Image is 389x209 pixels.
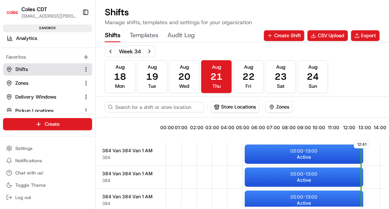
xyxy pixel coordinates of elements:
[169,60,200,93] button: Aug20Wed
[105,102,204,112] input: Search for a shift or store location
[15,111,59,118] span: Knowledge Base
[178,71,190,83] span: 20
[6,94,80,100] a: Delivery Windows
[8,73,21,87] img: 1736555255976-a54dd68f-1ca7-489b-9aae-adbdc363a1c4
[267,125,280,131] span: 07:00
[15,94,56,100] span: Delivery Windows
[130,75,139,84] button: Start new chat
[180,64,189,71] span: Aug
[62,108,126,122] a: 💻API Documentation
[72,111,123,118] span: API Documentation
[3,180,92,191] button: Toggle Theme
[354,140,370,148] span: 12:41
[343,125,355,131] span: 12:00
[266,102,292,112] button: Zones
[265,60,296,93] button: Aug23Sat
[15,158,42,164] span: Notifications
[102,201,111,207] button: 384
[221,125,234,131] span: 04:00
[102,178,111,184] span: 384
[3,192,92,203] button: Log out
[6,107,80,114] a: Pickup Locations
[65,112,71,118] div: 💻
[137,60,168,93] button: Aug19Tue
[8,30,139,43] p: Welcome 👋
[3,3,79,21] button: Coles CDTColes CDT[EMAIL_ADDRESS][PERSON_NAME][PERSON_NAME][DOMAIN_NAME]
[45,121,60,128] span: Create
[291,171,318,177] p: 05:00 - 13:00
[54,129,93,135] a: Powered byPylon
[351,30,380,41] button: Export
[307,71,319,83] span: 24
[328,125,339,131] span: 11:00
[5,108,62,122] a: 📗Knowledge Base
[3,143,92,154] button: Settings
[3,168,92,178] button: Chat with us!
[291,148,318,154] p: 05:00 - 13:00
[119,48,141,55] div: Week 34
[20,49,126,57] input: Clear
[16,35,37,42] span: Analytics
[15,170,43,176] span: Chat with us!
[190,125,203,131] span: 02:00
[3,32,95,44] a: Analytics
[251,125,265,131] span: 06:00
[26,81,97,87] div: We're available if you need us!
[3,25,92,32] div: sandbox
[308,30,348,41] a: CSV Upload
[275,71,287,83] span: 23
[212,64,221,71] span: Aug
[246,83,252,90] span: Fri
[102,194,153,200] span: 384 Van 384 Van 1 AM
[15,145,33,151] span: Settings
[116,64,125,71] span: Aug
[15,182,46,188] span: Toggle Theme
[105,46,116,57] button: Previous week
[15,80,28,87] span: Zones
[146,71,158,83] span: 19
[266,101,293,113] button: Zones
[201,60,232,93] button: Aug21Thu
[6,80,80,87] a: Zones
[102,148,153,154] span: 384 Van 384 Van 1 AM
[15,107,54,114] span: Pickup Locations
[102,155,111,161] button: 384
[3,63,92,76] button: Shifts
[277,83,285,90] span: Sat
[3,105,92,117] button: Pickup Locations
[308,64,317,71] span: Aug
[3,155,92,166] button: Notifications
[358,125,371,131] span: 13:00
[3,91,92,103] button: Delivery Windows
[297,200,311,206] span: Active
[105,29,120,42] button: Shifts
[116,83,125,90] span: Mon
[21,13,76,19] button: [EMAIL_ADDRESS][PERSON_NAME][PERSON_NAME][DOMAIN_NAME]
[212,83,221,90] span: Thu
[297,177,311,183] span: Active
[282,125,296,131] span: 08:00
[211,101,259,113] button: Store Locations
[26,73,125,81] div: Start new chat
[15,66,28,73] span: Shifts
[297,154,311,160] span: Active
[168,29,195,42] button: Audit Log
[264,30,304,41] button: Create Shift
[160,125,174,131] span: 00:00
[309,83,317,90] span: Sun
[114,71,126,83] span: 18
[3,77,92,89] button: Zones
[76,130,93,135] span: Pylon
[236,125,249,131] span: 05:00
[313,125,325,131] span: 10:00
[291,194,318,200] p: 05:00 - 13:00
[3,51,92,63] div: Favorites
[21,5,47,13] button: Coles CDT
[6,6,18,18] img: Coles CDT
[297,125,311,131] span: 09:00
[179,83,190,90] span: Wed
[210,71,223,83] span: 21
